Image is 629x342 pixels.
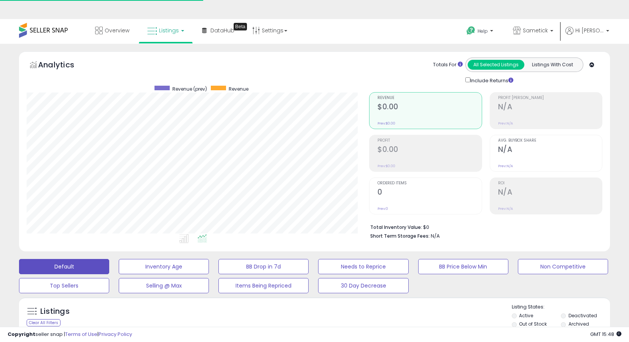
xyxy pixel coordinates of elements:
[565,27,609,44] a: Hi [PERSON_NAME]
[38,59,89,72] h5: Analytics
[507,19,559,44] a: Sametick
[575,27,604,34] span: Hi [PERSON_NAME]
[172,86,207,92] span: Revenue (prev)
[142,19,190,42] a: Listings
[377,145,481,155] h2: $0.00
[218,259,309,274] button: BB Drop in 7d
[229,86,248,92] span: Revenue
[460,76,522,85] div: Include Returns
[8,331,132,338] div: seller snap | |
[377,164,395,168] small: Prev: $0.00
[498,96,602,100] span: Profit [PERSON_NAME]
[460,20,501,44] a: Help
[247,19,293,42] a: Settings
[524,60,581,70] button: Listings With Cost
[568,312,597,319] label: Deactivated
[196,19,240,42] a: DataHub
[89,19,135,42] a: Overview
[498,188,602,198] h2: N/A
[377,181,481,185] span: Ordered Items
[519,312,533,319] label: Active
[478,28,488,34] span: Help
[119,259,209,274] button: Inventory Age
[370,224,422,230] b: Total Inventory Value:
[159,27,179,34] span: Listings
[99,331,132,338] a: Privacy Policy
[377,188,481,198] h2: 0
[65,331,97,338] a: Terms of Use
[466,26,476,35] i: Get Help
[498,139,602,143] span: Avg. Buybox Share
[105,27,129,34] span: Overview
[377,206,388,211] small: Prev: 0
[512,304,610,311] p: Listing States:
[498,164,513,168] small: Prev: N/A
[498,181,602,185] span: ROI
[19,259,109,274] button: Default
[370,222,597,231] li: $0
[377,96,481,100] span: Revenue
[19,278,109,293] button: Top Sellers
[318,278,408,293] button: 30 Day Decrease
[218,278,309,293] button: Items Being Repriced
[418,259,508,274] button: BB Price Below Min
[433,61,463,69] div: Totals For
[210,27,234,34] span: DataHub
[119,278,209,293] button: Selling @ Max
[377,139,481,143] span: Profit
[8,331,35,338] strong: Copyright
[498,102,602,113] h2: N/A
[519,321,547,327] label: Out of Stock
[498,121,513,126] small: Prev: N/A
[498,145,602,155] h2: N/A
[234,23,247,30] div: Tooltip anchor
[431,232,440,240] span: N/A
[377,121,395,126] small: Prev: $0.00
[468,60,524,70] button: All Selected Listings
[318,259,408,274] button: Needs to Reprice
[377,102,481,113] h2: $0.00
[370,233,430,239] b: Short Term Storage Fees:
[498,206,513,211] small: Prev: N/A
[40,306,70,317] h5: Listings
[518,259,608,274] button: Non Competitive
[523,27,548,34] span: Sametick
[568,321,589,327] label: Archived
[590,331,621,338] span: 2025-09-12 15:48 GMT
[27,319,61,326] div: Clear All Filters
